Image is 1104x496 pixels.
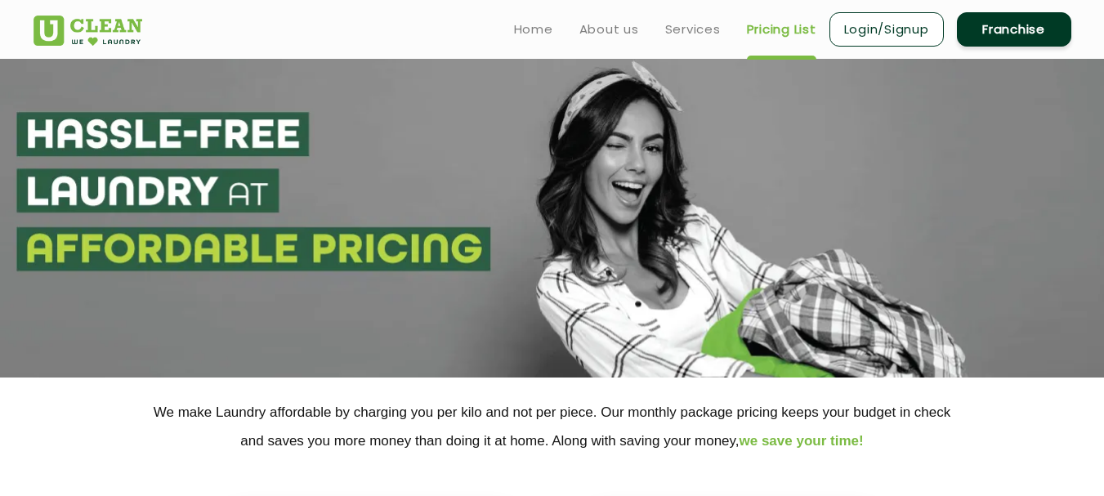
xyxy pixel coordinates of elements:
a: About us [579,20,639,39]
span: we save your time! [740,433,864,449]
a: Franchise [957,12,1071,47]
a: Pricing List [747,20,816,39]
a: Login/Signup [829,12,944,47]
img: UClean Laundry and Dry Cleaning [34,16,142,46]
p: We make Laundry affordable by charging you per kilo and not per piece. Our monthly package pricin... [34,398,1071,455]
a: Services [665,20,721,39]
a: Home [514,20,553,39]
